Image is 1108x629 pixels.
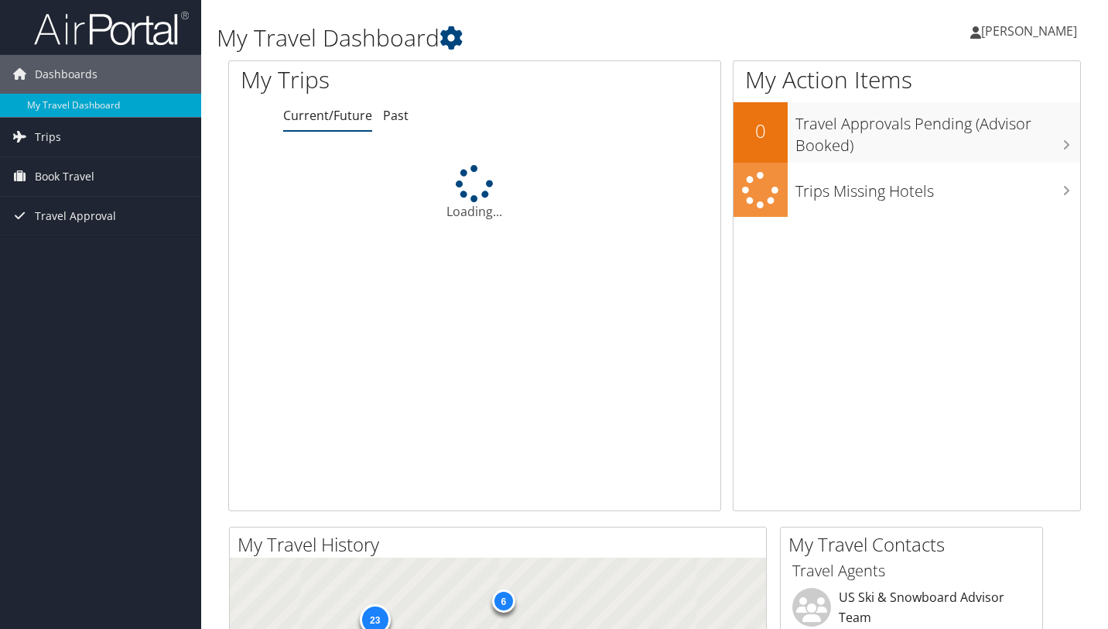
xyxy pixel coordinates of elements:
span: Dashboards [35,55,97,94]
h1: My Action Items [734,64,1080,96]
a: 0Travel Approvals Pending (Advisor Booked) [734,102,1080,162]
a: Past [383,107,409,124]
img: airportal-logo.png [34,10,189,46]
h3: Travel Approvals Pending (Advisor Booked) [795,105,1080,156]
h1: My Trips [241,64,504,96]
h2: My Travel Contacts [788,531,1042,558]
h1: My Travel Dashboard [217,22,801,54]
a: Current/Future [283,107,372,124]
span: [PERSON_NAME] [981,22,1077,40]
span: Book Travel [35,157,94,196]
a: [PERSON_NAME] [970,8,1093,54]
span: Trips [35,118,61,156]
h3: Travel Agents [792,560,1031,582]
h3: Trips Missing Hotels [795,173,1080,202]
a: Trips Missing Hotels [734,163,1080,218]
h2: 0 [734,118,788,144]
div: Loading... [229,165,720,221]
h2: My Travel History [238,531,766,558]
span: Travel Approval [35,197,116,235]
div: 6 [491,589,515,613]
